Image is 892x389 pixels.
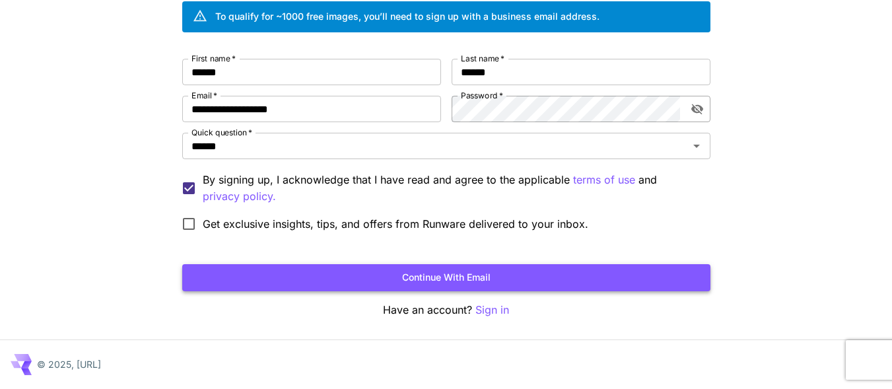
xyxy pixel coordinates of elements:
[475,302,509,318] button: Sign in
[687,137,706,155] button: Open
[203,172,700,205] p: By signing up, I acknowledge that I have read and agree to the applicable and
[685,97,709,121] button: toggle password visibility
[191,90,217,101] label: Email
[573,172,635,188] p: terms of use
[182,264,710,291] button: Continue with email
[203,216,588,232] span: Get exclusive insights, tips, and offers from Runware delivered to your inbox.
[573,172,635,188] button: By signing up, I acknowledge that I have read and agree to the applicable and privacy policy.
[461,53,504,64] label: Last name
[461,90,503,101] label: Password
[203,188,276,205] button: By signing up, I acknowledge that I have read and agree to the applicable terms of use and
[191,53,236,64] label: First name
[191,127,252,138] label: Quick question
[215,9,600,23] div: To qualify for ~1000 free images, you’ll need to sign up with a business email address.
[37,357,101,371] p: © 2025, [URL]
[203,188,276,205] p: privacy policy.
[182,302,710,318] p: Have an account?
